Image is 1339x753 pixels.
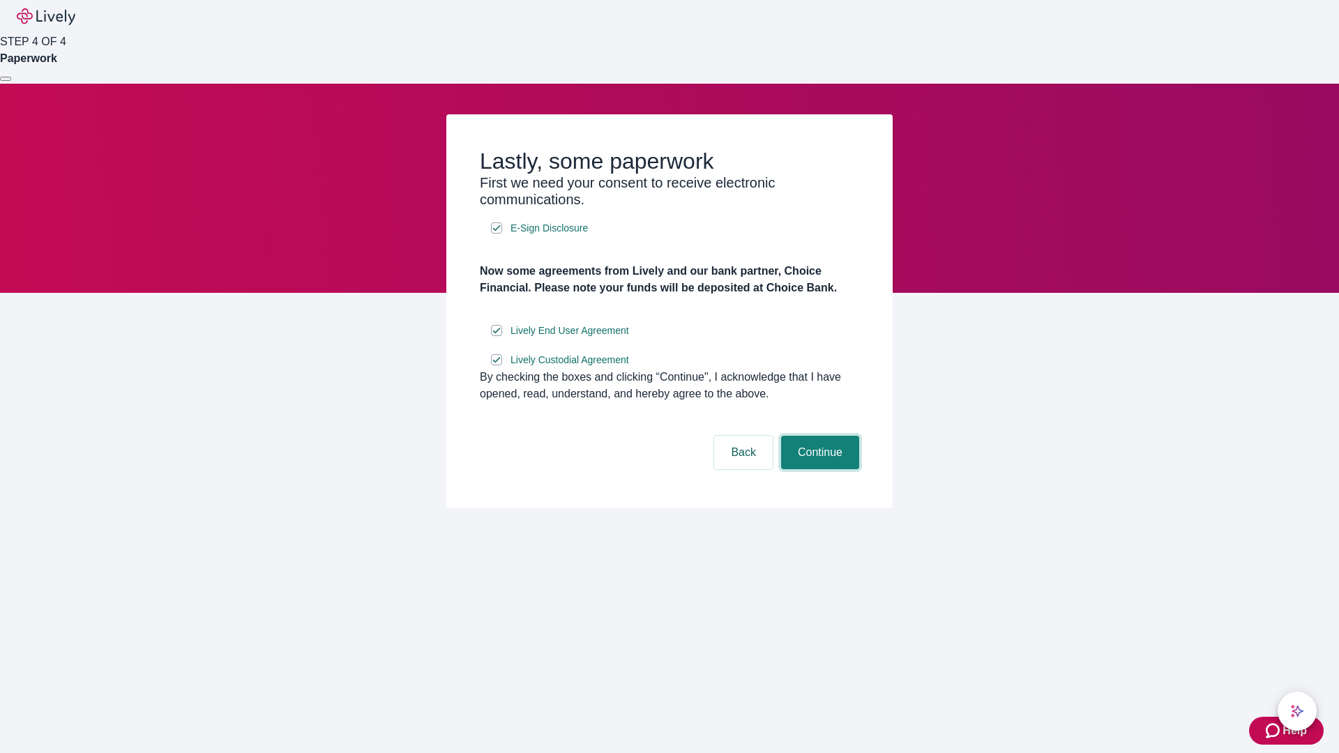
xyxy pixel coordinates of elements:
[781,436,859,469] button: Continue
[1278,692,1317,731] button: chat
[480,174,859,208] h3: First we need your consent to receive electronic communications.
[508,220,591,237] a: e-sign disclosure document
[714,436,773,469] button: Back
[510,221,588,236] span: E-Sign Disclosure
[510,353,629,367] span: Lively Custodial Agreement
[480,263,859,296] h4: Now some agreements from Lively and our bank partner, Choice Financial. Please note your funds wi...
[1290,704,1304,718] svg: Lively AI Assistant
[510,324,629,338] span: Lively End User Agreement
[508,351,632,369] a: e-sign disclosure document
[480,369,859,402] div: By checking the boxes and clicking “Continue", I acknowledge that I have opened, read, understand...
[508,322,632,340] a: e-sign disclosure document
[1266,722,1283,739] svg: Zendesk support icon
[480,148,859,174] h2: Lastly, some paperwork
[17,8,75,25] img: Lively
[1283,722,1307,739] span: Help
[1249,717,1324,745] button: Zendesk support iconHelp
